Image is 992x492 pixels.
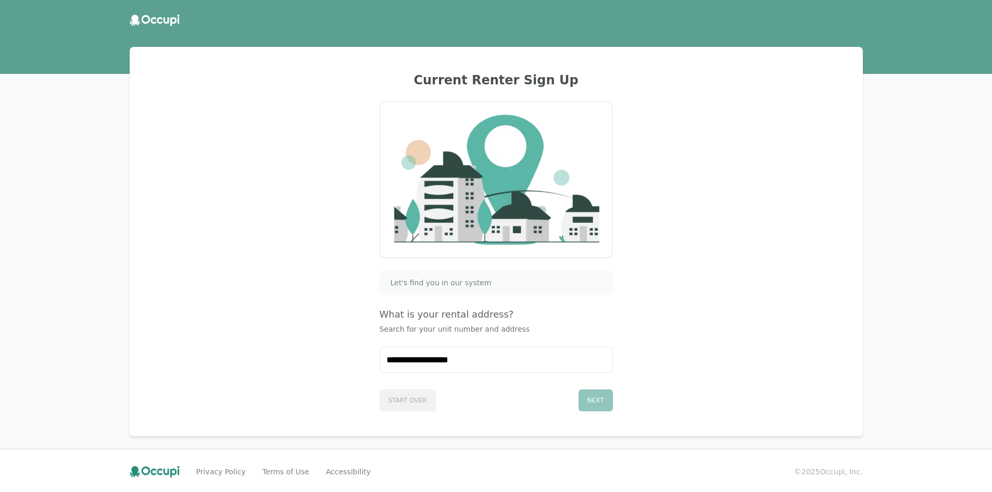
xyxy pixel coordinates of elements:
[391,277,492,288] span: Let's find you in our system
[262,466,309,477] a: Terms of Use
[393,115,599,244] img: Company Logo
[794,466,863,477] small: © 2025 Occupi, Inc.
[380,347,612,372] input: Start typing...
[196,466,246,477] a: Privacy Policy
[380,307,613,322] h4: What is your rental address?
[380,324,613,334] p: Search for your unit number and address
[326,466,371,477] a: Accessibility
[142,72,850,89] h2: Current Renter Sign Up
